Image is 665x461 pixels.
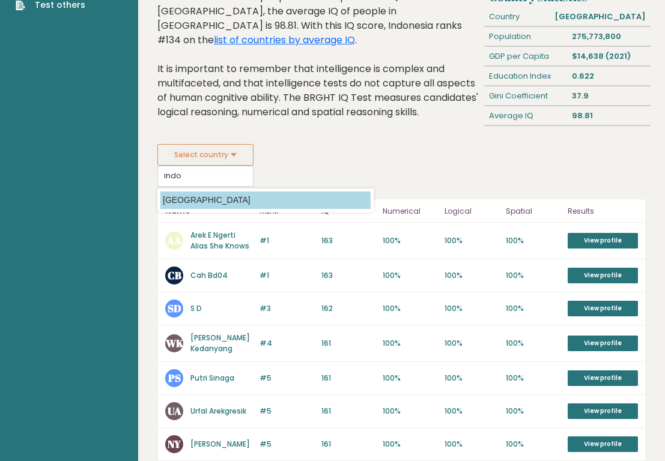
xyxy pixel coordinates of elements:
p: 100% [445,439,499,450]
div: 275,773,800 [568,27,651,46]
p: 161 [321,338,376,349]
p: 100% [445,406,499,417]
b: Name [165,206,190,216]
p: #4 [260,338,314,349]
p: 100% [445,270,499,281]
a: View profile [568,233,638,249]
a: Cah Bd04 [190,270,228,280]
button: Select country [157,144,254,166]
p: #5 [260,373,314,384]
div: GDP per Capita [484,47,567,66]
p: 100% [383,303,437,314]
div: Average IQ [484,106,567,125]
text: AA [166,233,181,247]
text: SD [168,301,181,315]
div: $14,638 (2021) [568,47,651,66]
div: Population [484,27,567,46]
p: 100% [383,235,437,246]
a: View profile [568,403,638,419]
p: #1 [260,235,314,246]
a: [PERSON_NAME] [190,439,250,449]
a: View profile [568,336,638,351]
a: [PERSON_NAME] Kedanyang [190,333,250,354]
p: #1 [260,270,314,281]
div: Country [484,7,550,26]
p: 100% [445,303,499,314]
text: NY [168,436,181,450]
p: #5 [260,439,314,450]
p: 100% [506,303,560,314]
div: 0.622 [568,67,651,86]
p: 162 [321,303,376,314]
option: [GEOGRAPHIC_DATA] [160,191,371,209]
text: WK [165,336,184,349]
text: PS [168,370,181,384]
a: Putri Sinaga [190,373,234,383]
a: View profile [568,370,638,386]
div: 37.9 [568,86,651,106]
p: 100% [445,235,499,246]
p: 163 [321,270,376,281]
div: [GEOGRAPHIC_DATA] [550,7,651,26]
p: 100% [506,270,560,281]
p: 100% [506,338,560,349]
p: 100% [383,338,437,349]
p: 100% [506,373,560,384]
p: Results [568,204,638,218]
p: 161 [321,373,376,384]
a: list of countries by average IQ [214,33,355,47]
div: 98.81 [568,106,651,125]
p: #3 [260,303,314,314]
p: 161 [321,439,376,450]
p: 100% [445,373,499,384]
a: Arek E Ngerti Alias She Knows [190,230,249,251]
p: 100% [445,338,499,349]
a: View profile [568,436,638,452]
div: Education Index [484,67,567,86]
p: #5 [260,406,314,417]
a: View profile [568,268,638,283]
p: Logical [445,204,499,218]
p: 100% [506,406,560,417]
a: Urfal Arekgresik [190,406,246,416]
div: Gini Coefficient [484,86,567,106]
p: 100% [383,406,437,417]
a: View profile [568,301,638,316]
p: Spatial [506,204,560,218]
p: 163 [321,235,376,246]
input: Select your country [157,166,254,187]
p: 100% [383,439,437,450]
text: UA [168,403,181,417]
text: CB [168,268,181,282]
a: S D [190,303,202,313]
p: 100% [506,439,560,450]
p: 161 [321,406,376,417]
p: 100% [383,373,437,384]
p: Numerical [383,204,437,218]
p: 100% [383,270,437,281]
p: 100% [506,235,560,246]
